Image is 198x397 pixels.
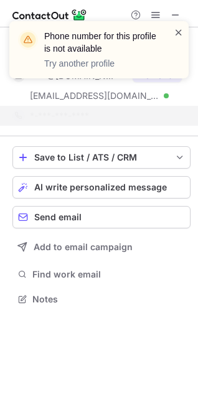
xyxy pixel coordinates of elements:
img: ContactOut v5.3.10 [12,7,87,22]
span: Find work email [32,269,186,280]
button: save-profile-one-click [12,146,191,169]
div: Save to List / ATS / CRM [34,152,169,162]
span: Notes [32,294,186,305]
button: Send email [12,206,191,228]
header: Phone number for this profile is not available [44,30,159,55]
button: Find work email [12,266,191,283]
p: Try another profile [44,57,159,70]
img: warning [18,30,38,50]
span: Add to email campaign [34,242,133,252]
button: Notes [12,291,191,308]
button: Add to email campaign [12,236,191,258]
span: AI write personalized message [34,182,167,192]
button: AI write personalized message [12,176,191,198]
span: Send email [34,212,82,222]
